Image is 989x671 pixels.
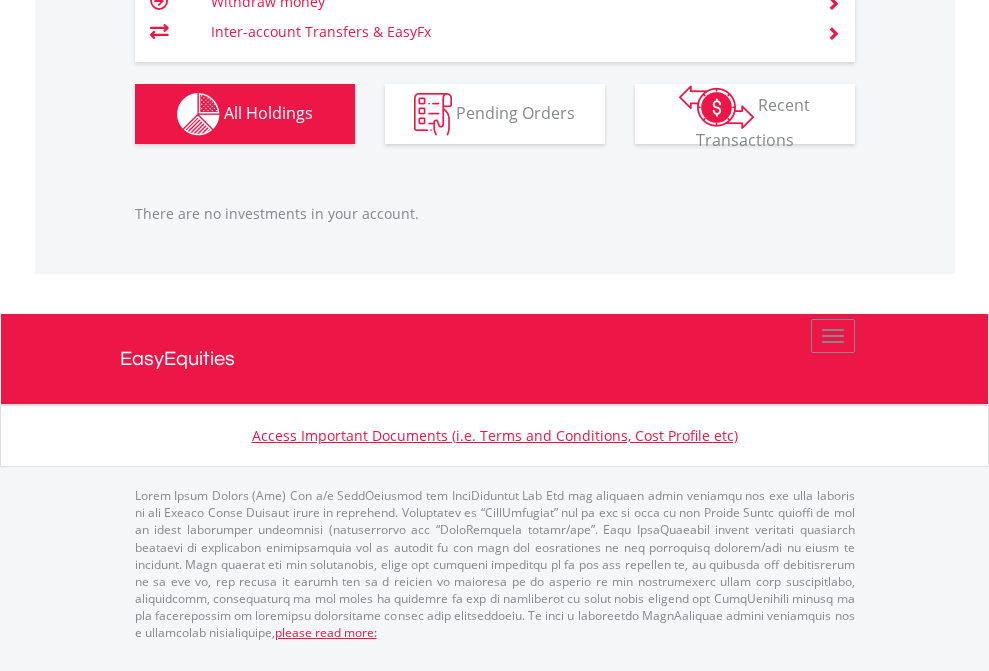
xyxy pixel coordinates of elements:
[275,624,377,641] a: please read more:
[385,84,605,144] button: Pending Orders
[635,84,855,144] button: Recent Transactions
[414,93,452,136] img: pending_instructions-wht.png
[135,204,855,224] p: There are no investments in your account.
[252,426,738,445] a: Access Important Documents (i.e. Terms and Conditions, Cost Profile etc)
[135,84,355,144] button: All Holdings
[211,17,802,47] td: Inter-account Transfers & EasyFx
[456,101,575,123] span: Pending Orders
[224,101,313,123] span: All Holdings
[120,314,870,404] a: EasyEquities
[679,85,754,129] img: transactions-zar-wht.png
[135,487,855,641] p: Lorem Ipsum Dolors (Ame) Con a/e SeddOeiusmod tem InciDiduntut Lab Etd mag aliquaen admin veniamq...
[177,93,220,136] img: holdings-wht.png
